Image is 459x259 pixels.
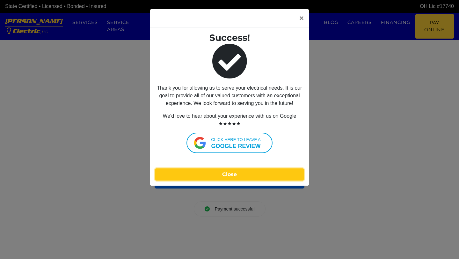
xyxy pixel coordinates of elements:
span: × [299,14,304,22]
p: Thank you for allowing us to serve your electrical needs. It is our goal to provide all of our va... [155,84,304,107]
strong: google review [203,143,269,149]
h3: Success! [155,33,304,43]
a: Click here to leave agoogle review [186,133,273,153]
button: Close [155,168,304,181]
button: Close [160,9,309,27]
p: We'd love to hear about your experience with us on Google ★★★★★ [155,112,304,128]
